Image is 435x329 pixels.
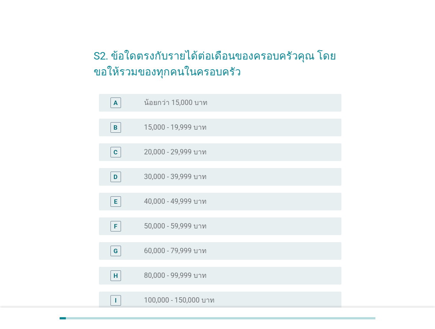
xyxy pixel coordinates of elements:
[144,271,207,280] label: 80,000 - 99,999 บาท
[114,197,117,206] div: E
[144,123,207,132] label: 15,000 - 19,999 บาท
[113,246,118,255] div: G
[144,296,215,305] label: 100,000 - 150,000 บาท
[113,172,117,181] div: D
[144,172,207,181] label: 30,000 - 39,999 บาท
[113,123,117,132] div: B
[114,221,117,231] div: F
[94,39,341,80] h2: S2. ข้อใดตรงกับรายได้ต่อเดือนของครอบครัวคุณ โดยขอให้รวมของทุกคนในครอบครัว
[113,271,118,280] div: H
[115,295,117,305] div: I
[144,197,207,206] label: 40,000 - 49,999 บาท
[144,247,207,255] label: 60,000 - 79,999 บาท
[113,98,117,107] div: A
[144,98,208,107] label: น้อยกว่า 15,000 บาท
[144,222,207,231] label: 50,000 - 59,999 บาท
[113,147,117,157] div: C
[144,148,207,157] label: 20,000 - 29,999 บาท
